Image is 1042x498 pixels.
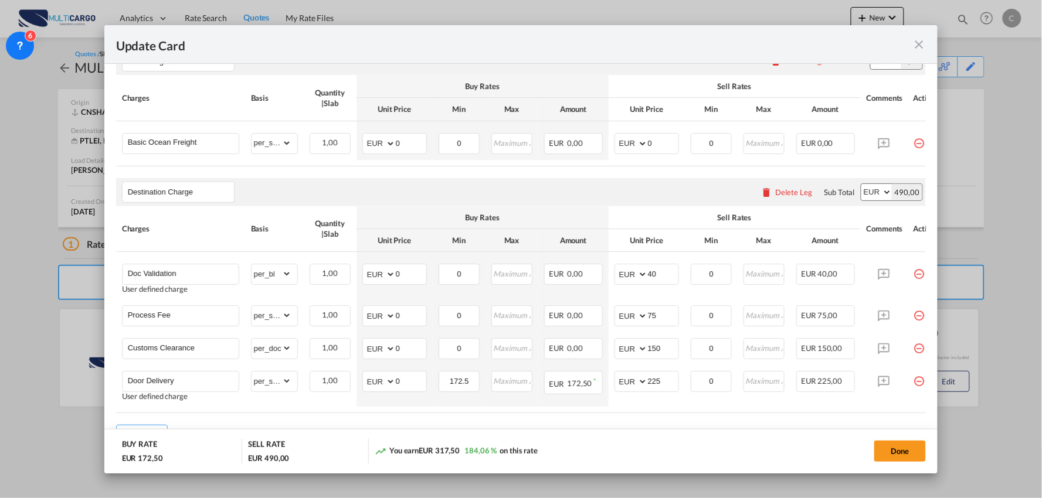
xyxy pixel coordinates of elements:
div: Update Card [116,37,912,52]
div: Sub Total [824,187,855,197]
input: 150 [648,339,678,356]
div: EUR 172,50 [122,453,163,463]
input: 0 [648,134,678,151]
span: 1,00 [322,138,338,147]
input: Maximum Amount [745,306,784,323]
input: 75 [648,306,678,323]
span: 1,00 [322,310,338,319]
input: Maximum Amount [745,339,784,356]
input: Maximum Amount [745,134,784,151]
md-icon: icon-delete [761,186,773,198]
div: Delete Leg [776,187,813,197]
input: Minimum Amount [692,371,731,389]
th: Max [486,229,538,252]
span: 75,00 [817,311,838,320]
div: Charges [122,93,239,103]
th: Unit Price [609,98,685,121]
span: EUR [802,138,816,148]
input: 40 [648,264,678,282]
input: 225 [648,371,678,389]
th: Amount [538,229,609,252]
input: Charge Name [128,134,239,151]
th: Max [486,98,538,121]
span: EUR [802,376,816,386]
span: EUR [549,343,566,353]
span: 1,00 [322,268,338,278]
span: EUR [802,269,816,278]
md-icon: icon-minus-circle-outline red-400-fg pt-7 [914,264,925,275]
button: Done [874,441,926,462]
span: EUR [549,138,566,148]
sup: Minimum amount [594,377,596,384]
th: Amount [538,98,609,121]
input: Minimum Amount [440,134,479,151]
select: per_shipment [252,134,291,152]
span: EUR [549,269,566,278]
div: BUY RATE [122,439,157,452]
md-icon: icon-minus-circle-outline red-400-fg pt-7 [914,305,925,317]
button: Add Leg [116,425,168,446]
select: per_doc [252,339,291,357]
input: Minimum Amount [692,306,731,323]
input: Charge Name [128,339,239,356]
span: 1,00 [322,343,338,352]
div: Buy Rates [362,212,603,223]
select: per_shipment [252,371,291,390]
span: 0,00 [567,311,583,320]
input: Maximum Amount [745,371,784,389]
span: 0,00 [567,343,583,353]
input: Charge Name [128,306,239,323]
div: 490,00 [892,184,922,200]
span: 40,00 [817,269,838,278]
span: 172,50 [567,379,592,388]
th: Min [685,229,738,252]
span: 0,00 [567,269,583,278]
th: Max [738,98,790,121]
md-input-container: Door Delivery [123,371,239,389]
span: 0,00 [567,138,583,148]
input: 0 [396,371,426,389]
span: EUR [802,311,816,320]
th: Min [433,229,486,252]
select: per_shipment [252,306,291,325]
input: Minimum Amount [440,339,479,356]
span: 225,00 [817,376,842,386]
md-input-container: Customs Clearance [123,339,239,356]
div: EUR 490,00 [248,453,289,463]
span: EUR [549,379,566,388]
div: Sell Rates [615,81,855,91]
input: Maximum Amount [493,134,532,151]
button: Delete Leg [771,56,822,66]
th: Action [908,75,947,121]
th: Action [908,206,947,252]
input: Minimum Amount [692,339,731,356]
button: Delete Leg [761,187,813,197]
input: 0 [396,134,426,151]
div: Buy Rates [362,81,603,91]
input: 0 [396,306,426,323]
th: Amount [790,98,861,121]
md-icon: icon-minus-circle-outline red-400-fg pt-7 [914,338,925,350]
th: Min [433,98,486,121]
md-icon: icon-trending-up [375,445,386,457]
input: 0 [396,264,426,282]
input: 0 [396,339,426,356]
div: Basis [251,93,298,103]
iframe: Chat [9,436,50,480]
md-dialog: Update Card Port ... [104,25,938,473]
input: Minimum Amount [692,134,731,151]
span: 1,00 [322,376,338,385]
input: Maximum Amount [493,264,532,282]
input: Minimum Amount [692,264,731,282]
md-icon: icon-close fg-AAA8AD m-0 pointer [912,37,926,52]
th: Unit Price [357,98,433,121]
div: SELL RATE [248,439,284,452]
span: EUR [549,311,566,320]
div: Sell Rates [615,212,855,223]
span: 0,00 [817,138,833,148]
th: Comments [861,75,908,121]
md-input-container: Basic Ocean Freight [123,134,239,151]
th: Unit Price [609,229,685,252]
div: You earn on this rate [375,445,538,458]
input: Minimum Amount [440,306,479,323]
